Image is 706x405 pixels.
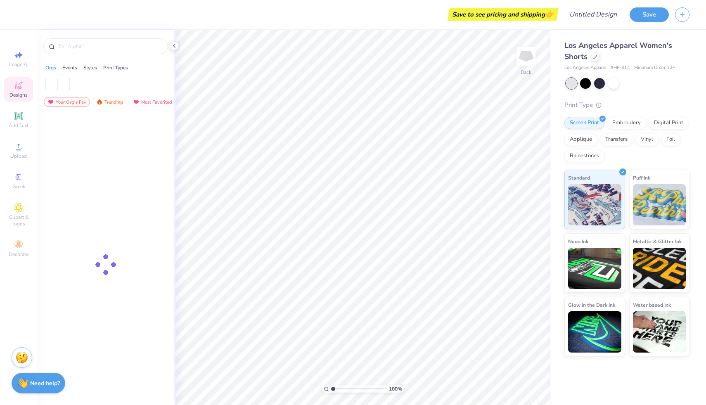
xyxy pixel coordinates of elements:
span: Image AI [9,61,28,68]
span: Add Text [9,122,28,129]
div: Embroidery [607,117,646,129]
input: Try "Alpha" [57,42,163,50]
div: Digital Print [649,117,689,129]
span: Upload [10,153,27,159]
img: Water based Ink [633,311,686,353]
button: Save [630,7,669,22]
span: # HF-314 [611,64,630,71]
img: Standard [568,184,621,225]
div: Print Types [103,64,128,71]
span: Clipart & logos [4,214,33,227]
div: Most Favorited [129,97,176,107]
span: Designs [9,92,28,98]
span: Puff Ink [633,173,650,182]
span: Minimum Order: 12 + [634,64,675,71]
div: Foil [661,133,680,146]
span: Glow in the Dark Ink [568,301,615,309]
input: Untitled Design [563,6,623,23]
span: Greek [12,183,25,190]
div: Styles [83,64,97,71]
strong: Need help? [30,379,60,387]
div: Orgs [45,64,56,71]
div: Applique [564,133,597,146]
img: trending.gif [96,99,103,105]
span: 100 % [389,385,402,393]
div: Events [62,64,77,71]
span: Standard [568,173,590,182]
img: Puff Ink [633,184,686,225]
div: Back [521,69,531,76]
img: Glow in the Dark Ink [568,311,621,353]
span: Los Angeles Apparel Women's Shorts [564,40,672,62]
span: Metallic & Glitter Ink [633,237,682,246]
span: 👉 [545,9,554,19]
div: Vinyl [635,133,659,146]
div: Print Type [564,100,689,110]
img: Neon Ink [568,248,621,289]
span: Los Angeles Apparel [564,64,606,71]
div: Your Org's Fav [44,97,90,107]
div: Save to see pricing and shipping [450,8,557,21]
div: Rhinestones [564,150,604,162]
span: Neon Ink [568,237,588,246]
img: most_fav.gif [133,99,140,105]
img: Metallic & Glitter Ink [633,248,686,289]
span: Water based Ink [633,301,671,309]
div: Transfers [600,133,633,146]
img: most_fav.gif [47,99,54,105]
span: Decorate [9,251,28,258]
div: Screen Print [564,117,604,129]
img: Back [518,48,534,64]
div: Trending [92,97,127,107]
